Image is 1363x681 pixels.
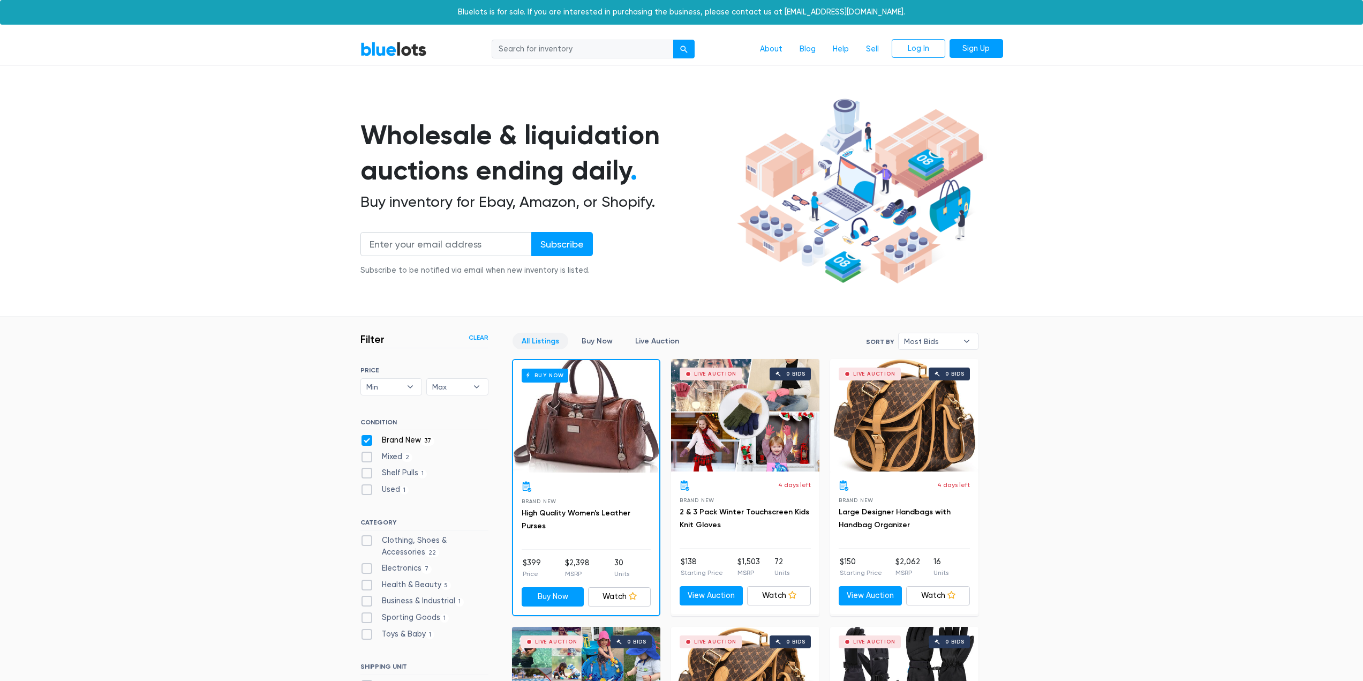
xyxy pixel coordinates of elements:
li: $2,062 [895,556,920,578]
span: 2 [402,453,413,462]
li: 30 [614,557,629,579]
li: 72 [774,556,789,578]
span: Brand New [839,497,873,503]
span: 22 [425,549,440,557]
a: Live Auction [626,333,688,349]
span: 1 [426,631,435,639]
div: 0 bids [786,371,805,377]
label: Health & Beauty [360,579,451,591]
li: $1,503 [737,556,760,578]
div: 0 bids [786,639,805,645]
li: $138 [681,556,723,578]
a: All Listings [513,333,568,349]
label: Used [360,484,409,496]
span: 37 [421,437,435,445]
a: Sign Up [950,39,1003,58]
a: Watch [747,586,811,605]
span: Min [366,379,402,395]
b: ▾ [955,333,978,349]
a: View Auction [839,586,902,605]
p: MSRP [737,568,760,578]
p: Units [933,568,948,578]
span: 5 [441,581,451,590]
span: 1 [455,598,464,607]
a: Log In [892,39,945,58]
a: Blog [791,39,824,59]
a: 2 & 3 Pack Winter Touchscreen Kids Knit Gloves [680,507,809,529]
h6: CONDITION [360,418,488,430]
label: Electronics [360,563,432,574]
span: Brand New [680,497,714,503]
span: 1 [440,614,449,623]
p: 4 days left [778,480,811,490]
label: Sort By [866,337,894,347]
span: 1 [418,470,427,478]
span: Most Bids [904,333,958,349]
h6: SHIPPING UNIT [360,663,488,675]
p: Price [523,569,541,579]
li: $150 [840,556,882,578]
h3: Filter [360,333,385,346]
h1: Wholesale & liquidation auctions ending daily [360,117,733,189]
div: Live Auction [535,639,577,645]
input: Enter your email address [360,232,532,256]
div: Live Auction [694,639,736,645]
h6: PRICE [360,366,488,374]
p: Units [774,568,789,578]
label: Shelf Pulls [360,467,427,479]
a: Live Auction 0 bids [830,359,978,472]
span: 1 [400,486,409,495]
span: Brand New [522,498,556,504]
p: 4 days left [937,480,970,490]
a: View Auction [680,586,743,605]
p: Starting Price [840,568,882,578]
a: Buy Now [573,333,622,349]
a: Buy Now [522,587,584,607]
li: $399 [523,557,541,579]
span: Max [432,379,468,395]
div: Live Auction [853,371,895,377]
div: 0 bids [945,371,965,377]
span: . [630,154,637,186]
h2: Buy inventory for Ebay, Amazon, or Shopify. [360,193,733,211]
b: ▾ [399,379,421,395]
a: Live Auction 0 bids [671,359,819,472]
li: 16 [933,556,948,578]
label: Toys & Baby [360,628,435,640]
a: Sell [857,39,887,59]
h6: CATEGORY [360,519,488,530]
a: Buy Now [513,360,659,473]
label: Sporting Goods [360,612,449,624]
b: ▾ [465,379,488,395]
a: Help [824,39,857,59]
input: Search for inventory [492,40,674,59]
a: BlueLots [360,41,427,57]
p: MSRP [895,568,920,578]
div: 0 bids [945,639,965,645]
label: Clothing, Shoes & Accessories [360,535,488,558]
a: Clear [469,333,488,342]
a: Large Designer Handbags with Handbag Organizer [839,507,951,529]
a: Watch [906,586,970,605]
div: Live Auction [853,639,895,645]
p: MSRP [565,569,590,579]
label: Business & Industrial [360,595,464,607]
label: Brand New [360,435,435,446]
input: Subscribe [531,232,593,256]
span: 7 [421,565,432,573]
a: Watch [588,587,651,607]
a: High Quality Women's Leather Purses [522,508,630,530]
h6: Buy Now [522,369,568,382]
div: 0 bids [627,639,646,645]
p: Units [614,569,629,579]
img: hero-ee84e7d0318cb26816c560f6b4441b76977f77a177738b4e94f68c95b2b83dbb.png [733,94,987,289]
label: Mixed [360,451,413,463]
div: Subscribe to be notified via email when new inventory is listed. [360,265,593,276]
div: Live Auction [694,371,736,377]
li: $2,398 [565,557,590,579]
a: About [751,39,791,59]
p: Starting Price [681,568,723,578]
